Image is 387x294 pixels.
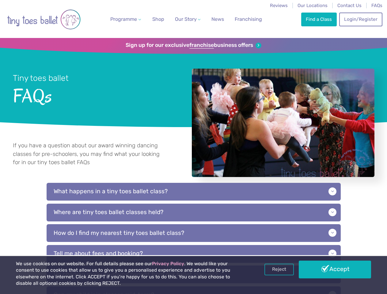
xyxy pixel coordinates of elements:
span: FAQs [13,84,176,106]
span: Our Story [175,16,197,22]
a: Find a Class [301,13,337,26]
a: Privacy Policy [152,261,184,266]
strong: franchise [189,42,214,49]
span: News [211,16,224,22]
a: Reject [264,264,294,275]
a: Programme [108,13,143,25]
p: We use cookies on our website. For full details please see our . We would like your consent to us... [16,261,247,287]
a: Sign up for our exclusivefranchisebusiness offers [126,42,261,49]
small: Tiny toes ballet [13,73,69,83]
img: tiny toes ballet [7,4,81,35]
a: FAQs [371,3,382,8]
a: News [209,13,226,25]
a: Contact Us [337,3,362,8]
a: Franchising [232,13,264,25]
span: Programme [110,16,137,22]
span: Franchising [235,16,262,22]
p: Tell me about fees and booking? [47,245,341,263]
span: Shop [152,16,164,22]
p: How do I find my nearest tiny toes ballet class? [47,224,341,242]
a: Login/Register [339,13,382,26]
a: Shop [150,13,167,25]
a: Accept [299,261,371,278]
p: Where are tiny toes ballet classes held? [47,204,341,221]
a: Our Story [172,13,203,25]
p: If you have a question about our award winning dancing classes for pre-schoolers, you may find wh... [13,141,165,167]
a: Reviews [270,3,288,8]
a: Our Locations [298,3,328,8]
p: What happens in a tiny toes ballet class? [47,183,341,201]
